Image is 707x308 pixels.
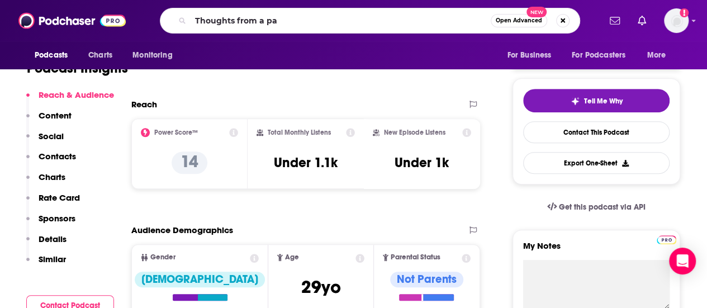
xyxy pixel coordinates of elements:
span: Parental Status [391,254,440,261]
button: Charts [26,172,65,192]
input: Search podcasts, credits, & more... [191,12,491,30]
button: Open AdvancedNew [491,14,547,27]
span: More [647,48,666,63]
div: Open Intercom Messenger [669,248,696,274]
p: Contacts [39,151,76,162]
div: Search podcasts, credits, & more... [160,8,580,34]
img: tell me why sparkle [571,97,580,106]
button: open menu [125,45,187,66]
img: User Profile [664,8,689,33]
a: Show notifications dropdown [605,11,624,30]
div: [DEMOGRAPHIC_DATA] [135,272,265,287]
button: open menu [564,45,642,66]
img: Podchaser Pro [657,235,676,244]
h2: New Episode Listens [384,129,445,136]
span: Age [285,254,299,261]
label: My Notes [523,240,670,260]
button: tell me why sparkleTell Me Why [523,89,670,112]
p: 14 [172,151,207,174]
button: Social [26,131,64,151]
span: Podcasts [35,48,68,63]
p: Similar [39,254,66,264]
button: Content [26,110,72,131]
img: Podchaser - Follow, Share and Rate Podcasts [18,10,126,31]
span: Get this podcast via API [559,202,646,212]
svg: Add a profile image [680,8,689,17]
h3: Under 1.1k [274,154,338,171]
div: Not Parents [390,272,463,287]
p: Rate Card [39,192,80,203]
a: Charts [81,45,119,66]
p: Details [39,234,67,244]
button: Sponsors [26,213,75,234]
button: Export One-Sheet [523,152,670,174]
h2: Audience Demographics [131,225,233,235]
button: Reach & Audience [26,89,114,110]
a: Get this podcast via API [538,193,654,221]
h2: Total Monthly Listens [268,129,331,136]
button: open menu [27,45,82,66]
h2: Power Score™ [154,129,198,136]
p: Charts [39,172,65,182]
span: For Business [507,48,551,63]
span: Charts [88,48,112,63]
span: New [526,7,547,17]
p: Reach & Audience [39,89,114,100]
button: open menu [639,45,680,66]
span: For Podcasters [572,48,625,63]
h2: Reach [131,99,157,110]
span: Open Advanced [496,18,542,23]
p: Social [39,131,64,141]
a: Show notifications dropdown [633,11,651,30]
button: open menu [499,45,565,66]
p: Content [39,110,72,121]
span: Monitoring [132,48,172,63]
span: Logged in as sierra.swanson [664,8,689,33]
a: Contact This Podcast [523,121,670,143]
span: Tell Me Why [584,97,623,106]
span: 29 yo [301,276,341,298]
a: Pro website [657,234,676,244]
button: Contacts [26,151,76,172]
h3: Under 1k [395,154,449,171]
button: Show profile menu [664,8,689,33]
button: Similar [26,254,66,274]
p: Sponsors [39,213,75,224]
span: Gender [150,254,175,261]
button: Rate Card [26,192,80,213]
button: Details [26,234,67,254]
